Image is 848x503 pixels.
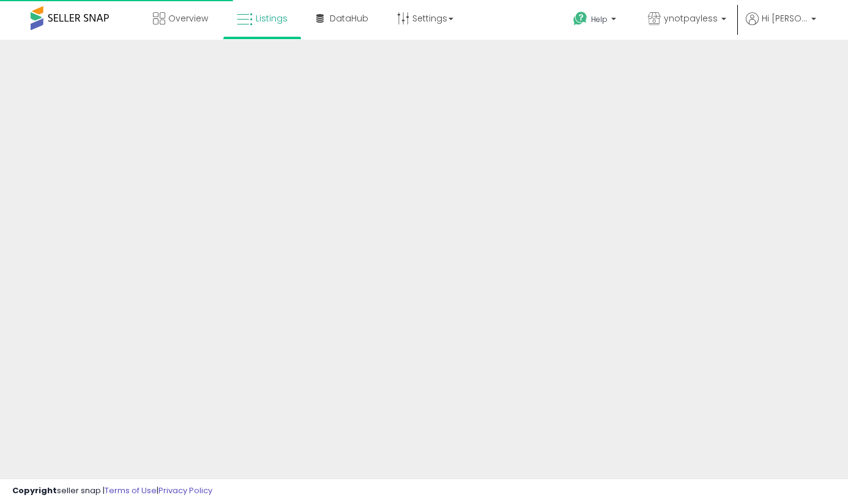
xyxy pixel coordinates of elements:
span: DataHub [330,12,368,24]
span: Listings [256,12,288,24]
div: seller snap | | [12,485,212,497]
i: Get Help [573,11,588,26]
a: Terms of Use [105,485,157,496]
a: Help [563,2,628,40]
a: Privacy Policy [158,485,212,496]
span: Hi [PERSON_NAME] [762,12,808,24]
span: Overview [168,12,208,24]
strong: Copyright [12,485,57,496]
span: ynotpayless [664,12,718,24]
span: Help [591,14,608,24]
a: Hi [PERSON_NAME] [746,12,816,40]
